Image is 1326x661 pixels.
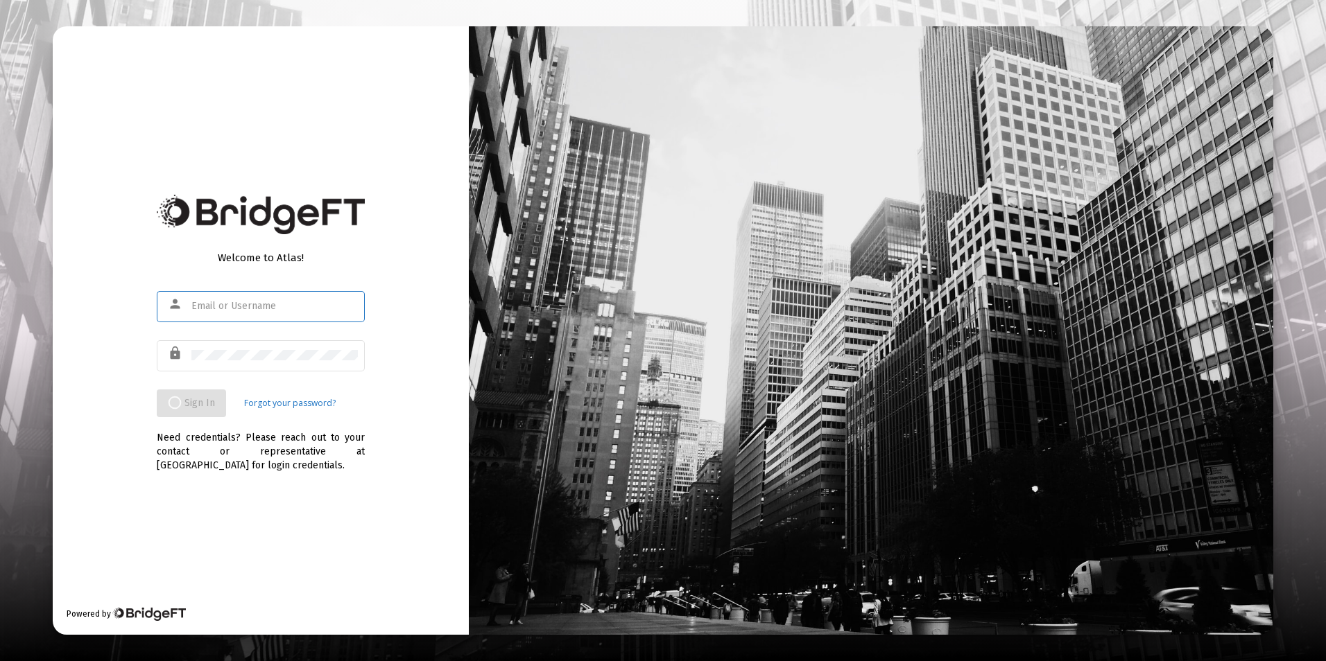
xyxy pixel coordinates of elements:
[112,607,185,621] img: Bridge Financial Technology Logo
[168,296,184,312] mat-icon: person
[67,607,185,621] div: Powered by
[168,345,184,362] mat-icon: lock
[168,397,215,409] span: Sign In
[157,417,365,473] div: Need credentials? Please reach out to your contact or representative at [GEOGRAPHIC_DATA] for log...
[157,251,365,265] div: Welcome to Atlas!
[244,396,336,410] a: Forgot your password?
[157,195,365,234] img: Bridge Financial Technology Logo
[191,301,358,312] input: Email or Username
[157,389,226,417] button: Sign In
